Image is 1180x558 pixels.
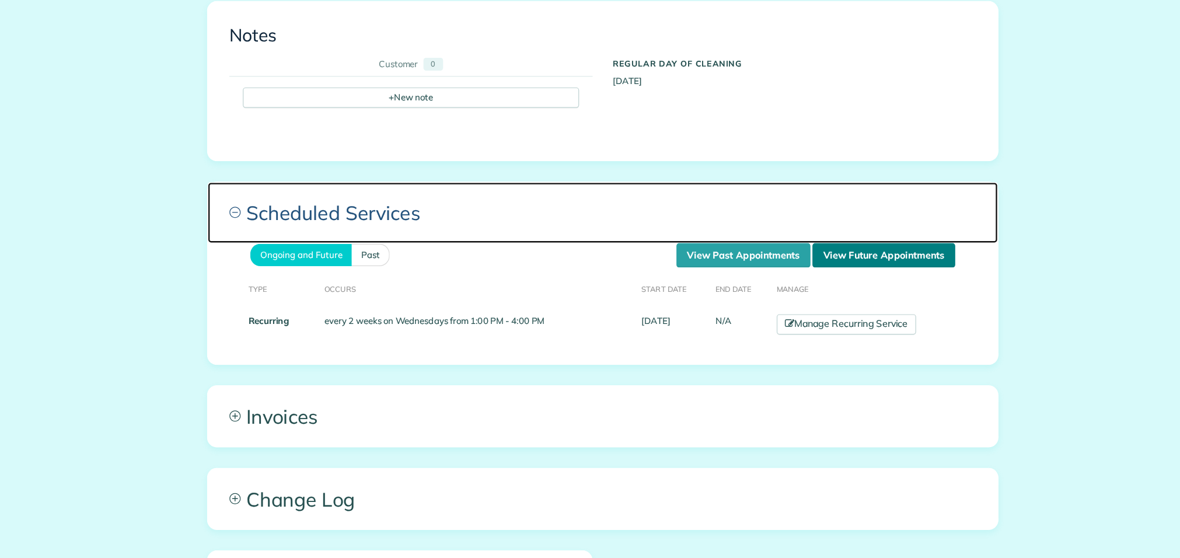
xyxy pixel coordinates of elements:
span: New [17,292,34,304]
a: Manage Recurring Service [758,310,878,327]
th: End Date [700,270,753,305]
strong: Recurring [302,311,337,320]
a: Past [392,249,424,268]
a: Ongoing and Future [304,249,392,268]
td: every 2 weeks on Wednesdays from 1:00 PM - 4:00 PM [363,305,637,332]
th: Manage [753,270,931,305]
div: New note [298,114,588,132]
a: View Future Appointments [789,249,912,270]
th: Start Date [637,270,700,305]
a: Scheduled Services [267,196,949,249]
td: N/A [700,305,753,332]
td: [DATE] [637,305,700,332]
th: Occurs [363,270,637,305]
a: Invoices [267,372,949,424]
a: Change Log [267,443,949,496]
th: Type [285,270,363,305]
h5: Regular day of cleaning [617,90,930,97]
div: 0 [453,89,470,100]
a: View Past Appointments [672,249,787,270]
span: + [424,117,428,128]
div: Customer [415,89,449,100]
div: Open Intercom Messenger [1140,518,1168,546]
span: New [17,262,34,274]
div: [DATE] [608,84,939,114]
h3: Notes [286,61,930,78]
